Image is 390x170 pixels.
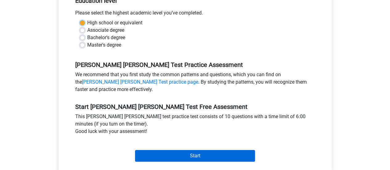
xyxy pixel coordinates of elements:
label: Associate degree [87,27,124,34]
h5: [PERSON_NAME] [PERSON_NAME] Test Practice Assessment [75,61,315,68]
a: [PERSON_NAME] [PERSON_NAME] Test practice page [82,79,198,85]
div: This [PERSON_NAME] [PERSON_NAME] test practice test consists of 10 questions with a time limit of... [71,113,320,138]
label: High school or equivalent [87,19,142,27]
label: Master's degree [87,41,121,49]
input: Start [135,150,255,162]
label: Bachelor's degree [87,34,125,41]
div: Please select the highest academic level you’ve completed. [71,9,320,19]
h5: Start [PERSON_NAME] [PERSON_NAME] Test Free Assessment [75,103,315,110]
div: We recommend that you first study the common patterns and questions, which you can find on the . ... [71,71,320,96]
